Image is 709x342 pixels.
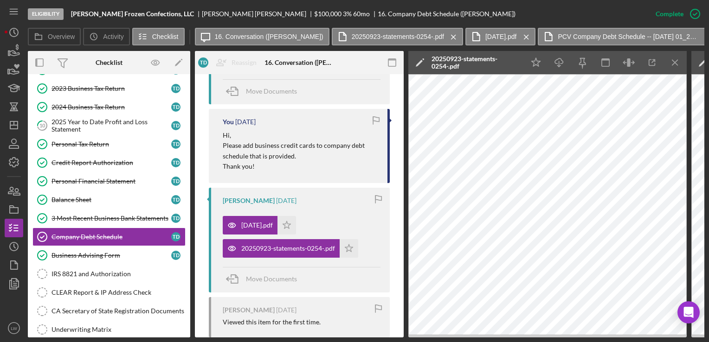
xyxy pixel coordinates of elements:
[39,122,45,128] tspan: 10
[5,319,23,337] button: LW
[223,239,358,258] button: 20250923-statements-0254-.pdf
[32,228,186,246] a: Company Debt ScheduleTD
[353,10,370,18] div: 60 mo
[52,140,171,148] div: Personal Tax Return
[71,10,194,18] b: [PERSON_NAME] Frozen Confections, LLC
[223,318,321,326] div: Viewed this item for the first time.
[28,28,81,45] button: Overview
[193,53,266,72] button: TDReassign
[171,251,180,260] div: T D
[465,28,535,45] button: [DATE].pdf
[343,10,352,18] div: 3 %
[195,28,329,45] button: 16. Conversation ([PERSON_NAME])
[132,28,185,45] button: Checklist
[52,215,171,222] div: 3 Most Recent Business Bank Statements
[52,233,171,241] div: Company Debt Schedule
[171,139,180,149] div: T D
[32,246,186,265] a: Business Advising FormTD
[32,172,186,190] a: Personal Financial StatementTD
[11,326,18,331] text: LW
[223,197,275,204] div: [PERSON_NAME]
[32,265,186,283] a: IRS 8821 and Authorization
[223,140,378,161] p: Please add business credit cards to company debt schedule that is provided.
[52,85,171,92] div: 2023 Business Tax Return
[656,5,683,23] div: Complete
[171,214,180,223] div: T D
[232,53,257,72] div: Reassign
[246,87,297,95] span: Move Documents
[276,306,296,314] time: 2025-10-06 20:58
[171,195,180,204] div: T D
[241,245,335,252] div: 20250923-statements-0254-.pdf
[198,57,208,68] div: T D
[223,306,275,314] div: [PERSON_NAME]
[83,28,129,45] button: Activity
[96,59,122,66] div: Checklist
[52,103,171,111] div: 2024 Business Tax Return
[241,222,273,229] div: [DATE].pdf
[171,84,180,93] div: T D
[332,28,463,45] button: 20250923-statements-0254-.pdf
[223,118,234,126] div: You
[171,102,180,112] div: T D
[235,118,256,126] time: 2025-10-06 22:51
[52,289,185,296] div: CLEAR Report & IP Address Check
[558,33,697,40] label: PCV Company Debt Schedule -- [DATE] 01_23pm.xlsx
[52,118,171,133] div: 2025 Year to Date Profit and Loss Statement
[223,80,306,103] button: Move Documents
[171,158,180,167] div: T D
[28,8,64,20] div: Eligibility
[276,197,296,204] time: 2025-10-06 21:03
[52,159,171,166] div: Credit Report Authorization
[223,216,296,234] button: [DATE].pdf
[32,209,186,228] a: 3 Most Recent Business Bank StatementsTD
[432,55,520,70] div: 20250923-statements-0254-.pdf
[32,320,186,339] a: Underwriting Matrix
[264,59,334,66] div: 16. Conversation ([PERSON_NAME])
[32,302,186,320] a: CA Secretary of State Registration Documents
[215,33,323,40] label: 16. Conversation ([PERSON_NAME])
[32,190,186,209] a: Balance SheetTD
[32,116,186,135] a: 102025 Year to Date Profit and Loss StatementTD
[485,33,516,40] label: [DATE].pdf
[32,98,186,116] a: 2024 Business Tax ReturnTD
[171,232,180,241] div: T D
[152,33,179,40] label: Checklist
[223,161,378,171] p: Thank you!
[52,326,185,333] div: Underwriting Matrix
[32,153,186,172] a: Credit Report AuthorizationTD
[52,196,171,203] div: Balance Sheet
[52,252,171,259] div: Business Advising Form
[352,33,444,40] label: 20250923-statements-0254-.pdf
[103,33,123,40] label: Activity
[223,267,306,291] button: Move Documents
[202,10,314,18] div: [PERSON_NAME] [PERSON_NAME]
[32,79,186,98] a: 2023 Business Tax ReturnTD
[32,283,186,302] a: CLEAR Report & IP Address Check
[246,275,297,283] span: Move Documents
[677,301,700,323] div: Open Intercom Messenger
[32,135,186,153] a: Personal Tax ReturnTD
[378,10,516,18] div: 16. Company Debt Schedule ([PERSON_NAME])
[223,130,378,140] p: Hi,
[314,10,342,18] span: $100,000
[171,121,180,130] div: T D
[171,177,180,186] div: T D
[646,5,704,23] button: Complete
[52,177,171,185] div: Personal Financial Statement
[48,33,75,40] label: Overview
[52,307,185,315] div: CA Secretary of State Registration Documents
[52,270,185,278] div: IRS 8821 and Authorization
